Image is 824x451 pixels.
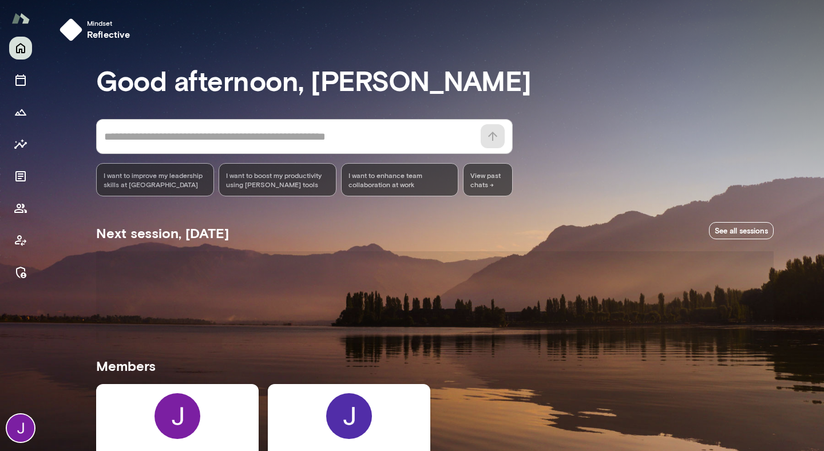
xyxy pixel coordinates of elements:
span: Mindset [87,18,130,27]
img: Jocelyn G [326,393,372,439]
span: I want to boost my productivity using [PERSON_NAME] tools [226,171,329,189]
img: Jocelyn Grodin [7,414,34,442]
img: mindset [60,18,82,41]
button: Members [9,197,32,220]
h5: Members [96,357,774,375]
span: View past chats -> [463,163,513,196]
button: Home [9,37,32,60]
button: Documents [9,165,32,188]
h6: reflective [87,27,130,41]
h3: Good afternoon, [PERSON_NAME] [96,64,774,96]
button: Client app [9,229,32,252]
a: See all sessions [709,222,774,240]
button: Growth Plan [9,101,32,124]
div: I want to improve my leadership skills at [GEOGRAPHIC_DATA] [96,163,214,196]
div: I want to boost my productivity using [PERSON_NAME] tools [219,163,336,196]
img: Jocelyn Grodin [154,393,200,439]
span: I want to improve my leadership skills at [GEOGRAPHIC_DATA] [104,171,207,189]
button: Sessions [9,69,32,92]
button: Mindsetreflective [55,14,140,46]
div: I want to enhance team collaboration at work [341,163,459,196]
button: Manage [9,261,32,284]
h5: Next session, [DATE] [96,224,229,242]
img: Mento [11,7,30,29]
button: Insights [9,133,32,156]
span: I want to enhance team collaboration at work [348,171,451,189]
